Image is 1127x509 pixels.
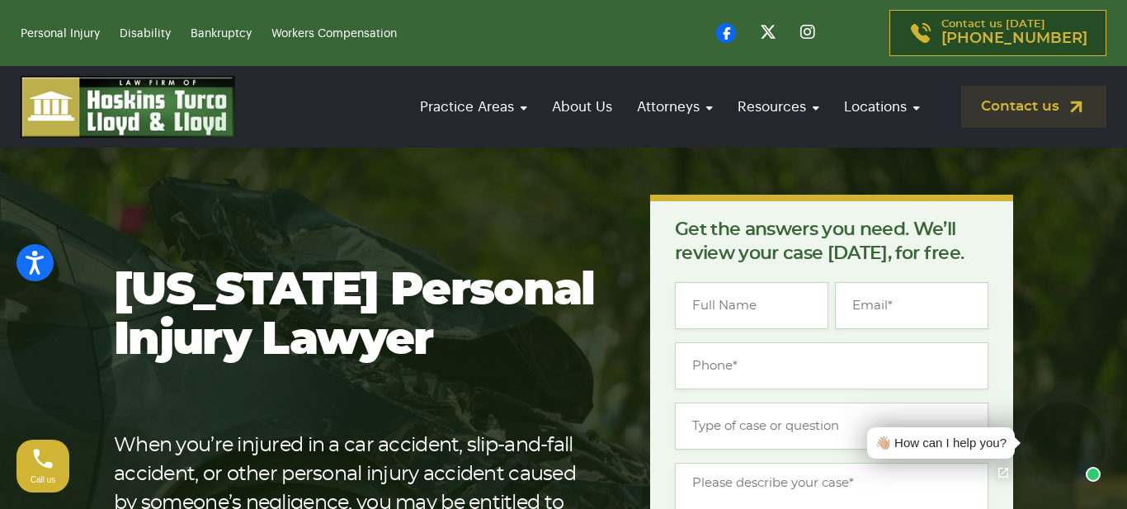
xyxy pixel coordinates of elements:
a: Contact us [DATE][PHONE_NUMBER] [889,10,1106,56]
p: Contact us [DATE] [941,19,1087,47]
span: Call us [31,475,56,484]
a: Attorneys [629,83,721,130]
a: Open chat [986,455,1021,490]
a: Contact us [961,86,1106,128]
input: Full Name [675,282,828,329]
p: Get the answers you need. We’ll review your case [DATE], for free. [675,218,988,266]
a: Personal Injury [21,28,100,40]
input: Phone* [675,342,988,389]
a: Disability [120,28,171,40]
h1: [US_STATE] Personal Injury Lawyer [114,266,597,365]
span: [PHONE_NUMBER] [941,31,1087,47]
a: Resources [729,83,828,130]
a: Workers Compensation [271,28,397,40]
a: Locations [836,83,928,130]
div: 👋🏼 How can I help you? [875,434,1007,453]
input: Email* [835,282,988,329]
a: Bankruptcy [191,28,252,40]
input: Type of case or question [675,403,988,450]
img: logo [21,76,235,138]
a: About Us [544,83,620,130]
a: Practice Areas [412,83,535,130]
